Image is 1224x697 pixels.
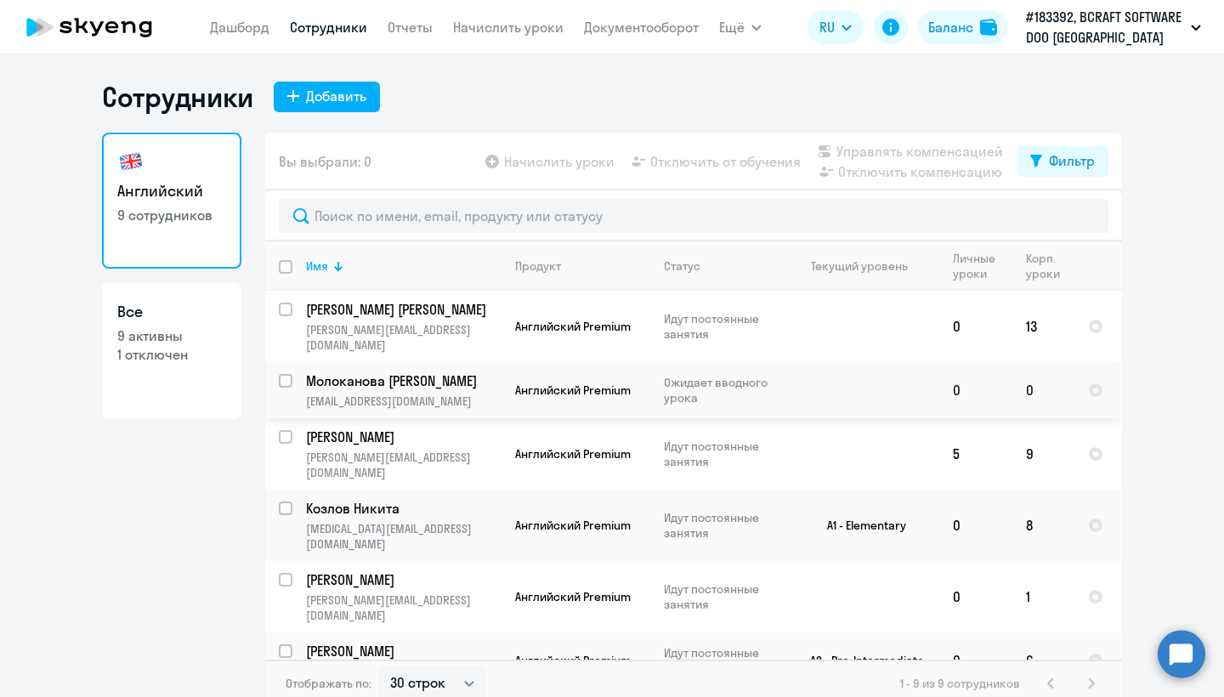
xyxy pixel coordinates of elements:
a: [PERSON_NAME] [306,570,501,589]
h1: Сотрудники [102,80,253,114]
div: Статус [664,258,780,274]
span: Английский Premium [515,319,631,334]
td: 0 [939,291,1012,362]
a: Дашборд [210,19,269,36]
span: Ещё [719,17,745,37]
p: [PERSON_NAME][EMAIL_ADDRESS][DOMAIN_NAME] [306,450,501,480]
p: 1 отключен [117,345,226,364]
p: [MEDICAL_DATA][EMAIL_ADDRESS][DOMAIN_NAME] [306,521,501,552]
p: Идут постоянные занятия [664,510,780,541]
p: Козлов Никита [306,499,498,518]
img: english [117,148,144,175]
div: Текущий уровень [811,258,908,274]
td: 8 [1012,490,1074,561]
h3: Английский [117,180,226,202]
span: Английский Premium [515,518,631,533]
button: Фильтр [1017,146,1108,177]
p: [PERSON_NAME][EMAIL_ADDRESS][DOMAIN_NAME] [306,322,501,353]
p: Идут постоянные занятия [664,645,780,676]
p: 9 сотрудников [117,206,226,224]
td: 0 [1012,362,1074,418]
span: Отображать по: [286,676,371,691]
p: [PERSON_NAME][EMAIL_ADDRESS][DOMAIN_NAME] [306,592,501,623]
p: Молоканова [PERSON_NAME] [306,371,498,390]
div: Добавить [306,86,366,106]
a: Все9 активны1 отключен [102,282,241,418]
div: Имя [306,258,328,274]
button: RU [807,10,864,44]
span: Вы выбрали: 0 [279,151,371,172]
p: Идут постоянные занятия [664,581,780,612]
div: Продукт [515,258,649,274]
div: Корп. уроки [1026,251,1074,281]
a: Документооборот [584,19,699,36]
td: 13 [1012,291,1074,362]
span: Английский Premium [515,382,631,398]
a: [PERSON_NAME] [PERSON_NAME] [306,300,501,319]
div: Имя [306,258,501,274]
a: Начислить уроки [453,19,564,36]
span: RU [819,17,835,37]
td: 6 [1012,632,1074,688]
p: Идут постоянные занятия [664,439,780,469]
h3: Все [117,301,226,323]
input: Поиск по имени, email, продукту или статусу [279,199,1108,233]
p: [EMAIL_ADDRESS][DOMAIN_NAME] [306,394,501,409]
td: 5 [939,418,1012,490]
a: [PERSON_NAME] [306,428,501,446]
td: 0 [939,362,1012,418]
button: #183392, BCRAFT SOFTWARE DOO [GEOGRAPHIC_DATA] [1017,7,1210,48]
p: [PERSON_NAME] [306,570,498,589]
button: Балансbalance [918,10,1007,44]
td: A2 - Pre-Intermediate [781,632,939,688]
p: [PERSON_NAME] [306,642,498,660]
p: Идут постоянные занятия [664,311,780,342]
img: balance [980,19,997,36]
a: Молоканова [PERSON_NAME] [306,371,501,390]
td: A1 - Elementary [781,490,939,561]
a: Отчеты [388,19,433,36]
button: Добавить [274,82,380,112]
span: Английский Premium [515,653,631,668]
p: Ожидает вводного урока [664,375,780,405]
div: Корп. уроки [1026,251,1060,281]
div: Баланс [928,17,973,37]
td: 0 [939,490,1012,561]
div: Текущий уровень [795,258,938,274]
a: [PERSON_NAME] [306,642,501,660]
td: 9 [1012,418,1074,490]
span: 1 - 9 из 9 сотрудников [900,676,1020,691]
a: Сотрудники [290,19,367,36]
p: #183392, BCRAFT SOFTWARE DOO [GEOGRAPHIC_DATA] [1026,7,1184,48]
a: Козлов Никита [306,499,501,518]
td: 0 [939,561,1012,632]
div: Продукт [515,258,561,274]
div: Личные уроки [953,251,996,281]
div: Фильтр [1049,150,1095,171]
span: Английский Premium [515,446,631,462]
button: Ещё [719,10,762,44]
p: 9 активны [117,326,226,345]
div: Личные уроки [953,251,1011,281]
td: 0 [939,632,1012,688]
td: 1 [1012,561,1074,632]
p: [PERSON_NAME] [PERSON_NAME] [306,300,498,319]
a: Английский9 сотрудников [102,133,241,269]
p: [PERSON_NAME] [306,428,498,446]
span: Английский Premium [515,589,631,604]
div: Статус [664,258,700,274]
